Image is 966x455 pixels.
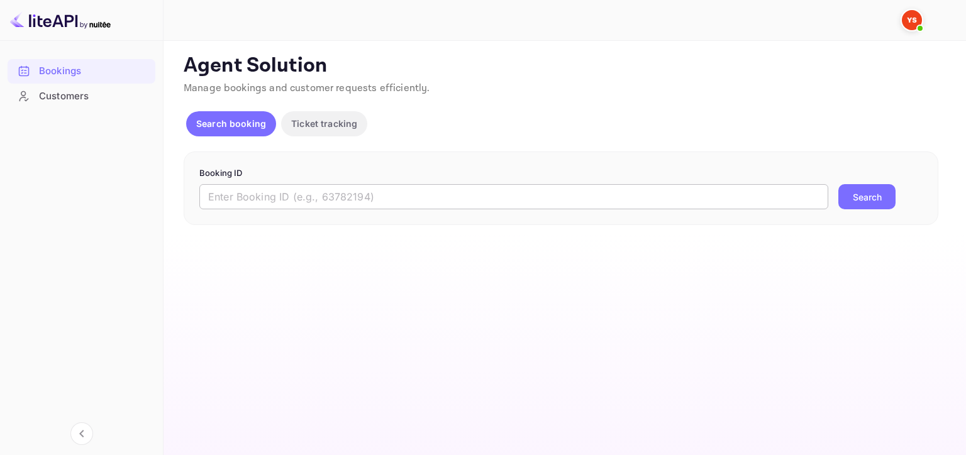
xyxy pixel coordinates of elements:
div: Customers [39,89,149,104]
img: LiteAPI logo [10,10,111,30]
p: Booking ID [199,167,923,180]
button: Search [838,184,896,209]
div: Bookings [39,64,149,79]
span: Manage bookings and customer requests efficiently. [184,82,430,95]
img: Yandex Support [902,10,922,30]
a: Customers [8,84,155,107]
input: Enter Booking ID (e.g., 63782194) [199,184,828,209]
a: Bookings [8,59,155,82]
p: Agent Solution [184,53,943,79]
p: Ticket tracking [291,117,357,130]
div: Bookings [8,59,155,84]
p: Search booking [196,117,266,130]
button: Collapse navigation [70,422,93,445]
div: Customers [8,84,155,109]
